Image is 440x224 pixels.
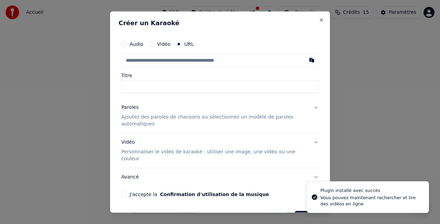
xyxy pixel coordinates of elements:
div: Vidéo [121,139,308,162]
label: Titre [121,73,319,78]
p: Ajoutez des paroles de chansons ou sélectionnez un modèle de paroles automatiques [121,113,308,127]
button: Annuler [261,211,291,223]
button: Avancé [121,168,319,186]
label: Audio [130,42,143,47]
h2: Créer un Karaoké [119,20,321,26]
label: Vidéo [157,42,170,47]
button: VidéoPersonnaliser le vidéo de karaoké : utiliser une image, une vidéo ou une couleur [121,133,319,167]
button: ParolesAjoutez des paroles de chansons ou sélectionnez un modèle de paroles automatiques [121,99,319,133]
label: URL [184,42,194,47]
p: Personnaliser le vidéo de karaoké : utiliser une image, une vidéo ou une couleur [121,148,308,162]
button: Créer [295,211,319,223]
label: J'accepte la [130,192,269,196]
div: Paroles [121,104,139,111]
button: J'accepte la [160,192,269,196]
